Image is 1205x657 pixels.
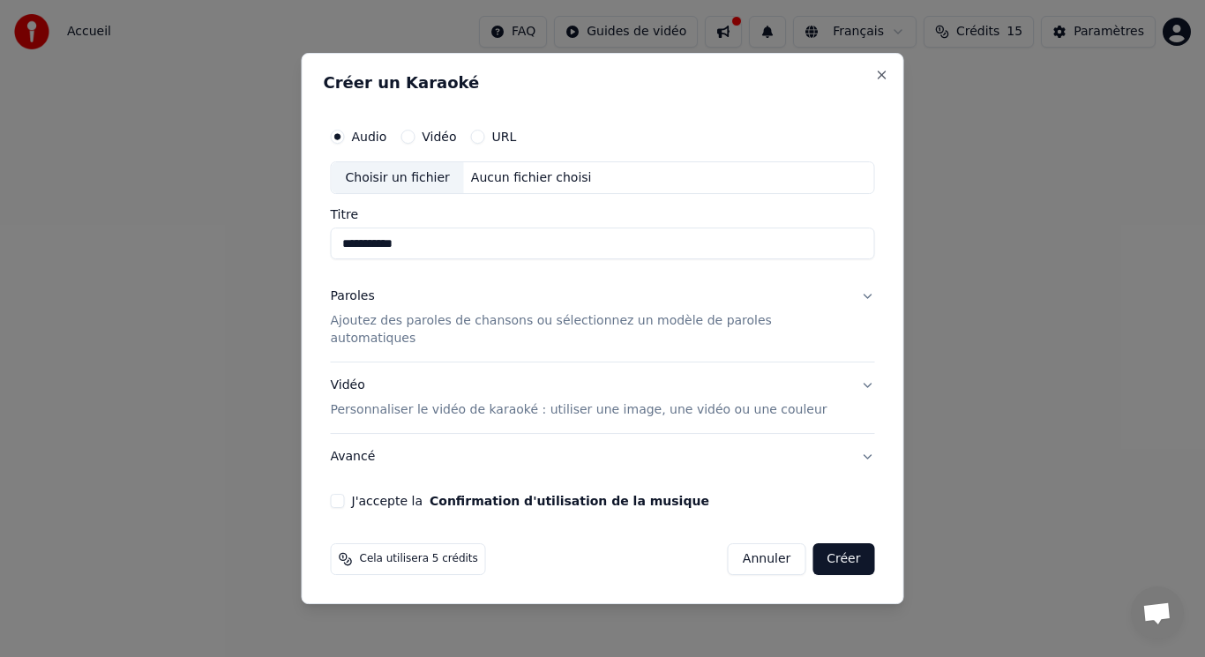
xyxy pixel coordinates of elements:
[360,552,478,566] span: Cela utilisera 5 crédits
[464,169,599,187] div: Aucun fichier choisi
[331,434,875,480] button: Avancé
[331,313,847,348] p: Ajoutez des paroles de chansons ou sélectionnez un modèle de paroles automatiques
[332,162,464,194] div: Choisir un fichier
[728,543,805,575] button: Annuler
[422,131,456,143] label: Vidéo
[352,495,709,507] label: J'accepte la
[331,362,875,433] button: VidéoPersonnaliser le vidéo de karaoké : utiliser une image, une vidéo ou une couleur
[331,401,827,419] p: Personnaliser le vidéo de karaoké : utiliser une image, une vidéo ou une couleur
[331,209,875,221] label: Titre
[352,131,387,143] label: Audio
[430,495,709,507] button: J'accepte la
[331,377,827,419] div: Vidéo
[331,288,375,306] div: Paroles
[324,75,882,91] h2: Créer un Karaoké
[492,131,517,143] label: URL
[331,274,875,362] button: ParolesAjoutez des paroles de chansons ou sélectionnez un modèle de paroles automatiques
[812,543,874,575] button: Créer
